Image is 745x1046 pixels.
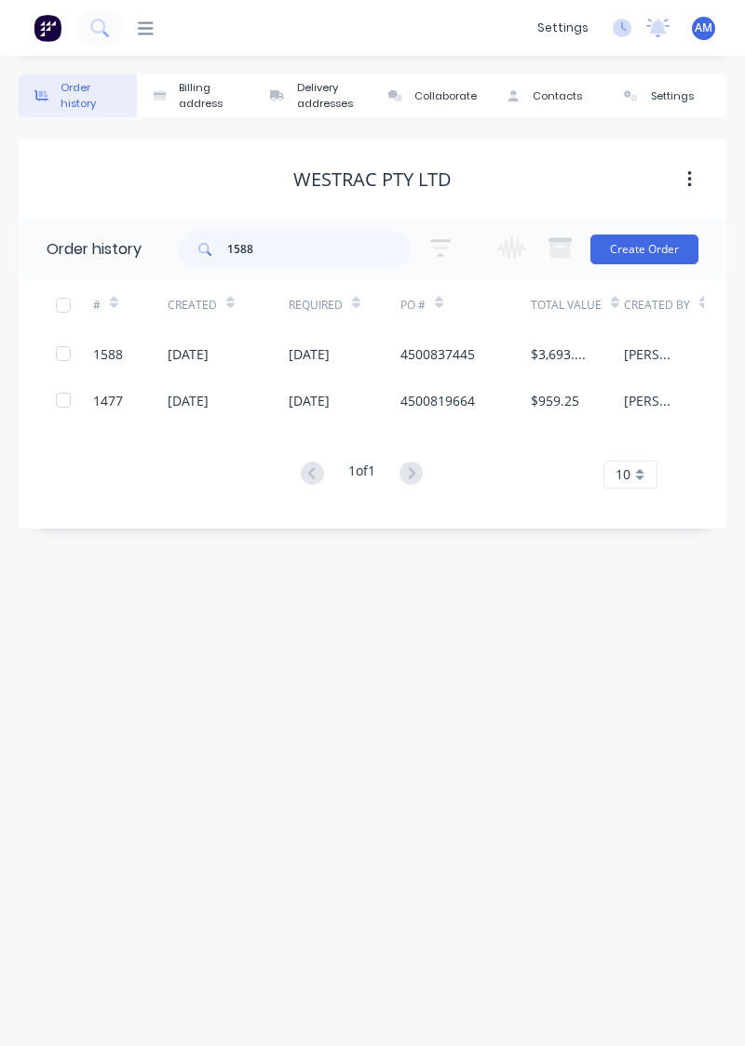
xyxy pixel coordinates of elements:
span: 10 [616,464,630,484]
div: WesTrac Pty Ltd [293,168,452,191]
input: Search... [227,231,412,268]
div: 1477 [93,391,123,410]
div: 1 of 1 [348,461,375,488]
div: # [93,297,101,314]
div: # [93,279,168,330]
div: 4500819664 [400,391,475,410]
div: Created [168,297,217,314]
div: PO # [400,279,531,330]
div: [PERSON_NAME] [624,391,680,410]
img: Factory [34,14,61,42]
div: $959.25 [531,391,579,410]
button: Collaborate [372,74,491,117]
button: Billing address [137,74,255,117]
div: [DATE] [168,391,209,410]
span: AM [695,20,712,36]
div: [DATE] [289,344,330,364]
div: Settings [651,88,694,104]
div: Required [289,297,343,314]
div: Order history [61,80,128,112]
div: Contacts [533,88,582,104]
div: $3,693.07 [531,344,587,364]
button: Contacts [491,74,609,117]
div: [PERSON_NAME] [624,344,680,364]
div: 1588 [93,344,123,364]
button: Delivery addresses [254,74,372,117]
div: Total Value [531,279,624,330]
div: 4500837445 [400,344,475,364]
div: Billing address [179,80,246,112]
div: Collaborate [414,88,477,104]
button: Order history [19,74,137,117]
div: Created [168,279,289,330]
div: Total Value [531,297,602,314]
div: [DATE] [168,344,209,364]
div: [DATE] [289,391,330,410]
div: settings [528,14,598,42]
div: Order history [47,238,142,261]
div: Created By [624,279,717,330]
button: Settings [608,74,726,117]
div: PO # [400,297,426,314]
div: Required [289,279,400,330]
button: Create Order [590,235,698,264]
div: Created By [624,297,690,314]
div: Delivery addresses [297,80,364,112]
